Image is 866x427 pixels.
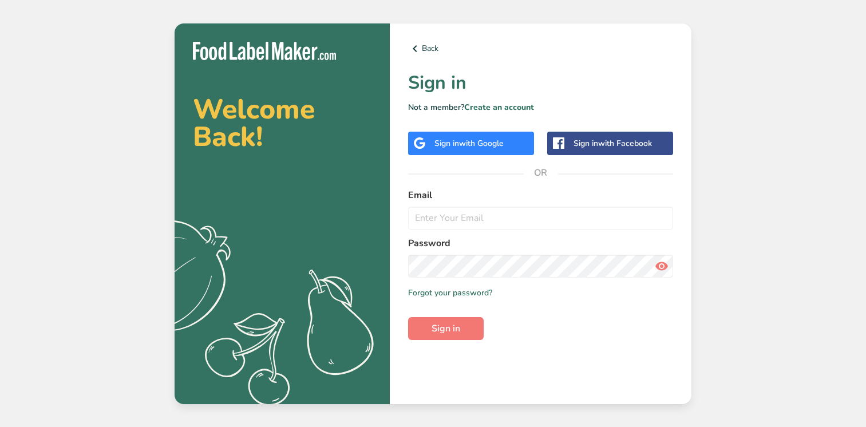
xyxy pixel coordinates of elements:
[193,42,336,61] img: Food Label Maker
[524,156,558,190] span: OR
[432,322,460,335] span: Sign in
[408,207,673,230] input: Enter Your Email
[408,236,673,250] label: Password
[408,287,492,299] a: Forgot your password?
[434,137,504,149] div: Sign in
[598,138,652,149] span: with Facebook
[574,137,652,149] div: Sign in
[408,42,673,56] a: Back
[408,188,673,202] label: Email
[408,317,484,340] button: Sign in
[408,101,673,113] p: Not a member?
[408,69,673,97] h1: Sign in
[193,96,371,151] h2: Welcome Back!
[464,102,534,113] a: Create an account
[459,138,504,149] span: with Google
